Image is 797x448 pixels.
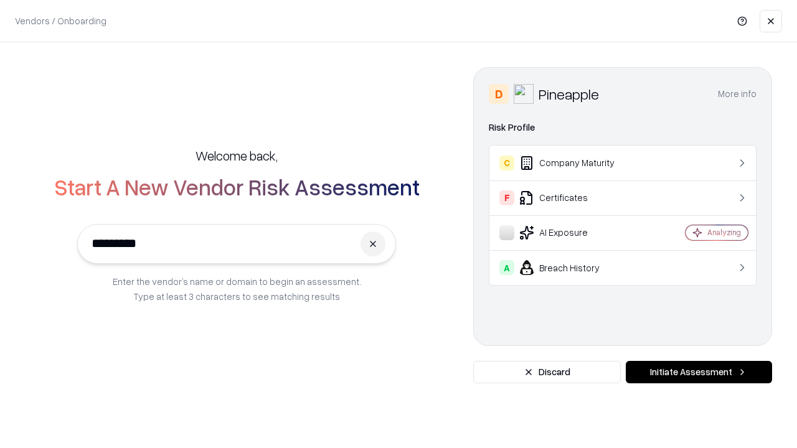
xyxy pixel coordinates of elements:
[499,260,648,275] div: Breach History
[473,361,621,383] button: Discard
[196,147,278,164] h5: Welcome back,
[489,84,509,104] div: D
[499,156,648,170] div: Company Maturity
[499,260,514,275] div: A
[707,227,741,238] div: Analyzing
[514,84,534,104] img: Pineapple
[499,156,514,170] div: C
[499,190,648,205] div: Certificates
[626,361,772,383] button: Initiate Assessment
[15,14,106,27] p: Vendors / Onboarding
[499,225,648,240] div: AI Exposure
[718,83,757,105] button: More info
[113,274,361,304] p: Enter the vendor’s name or domain to begin an assessment. Type at least 3 characters to see match...
[499,190,514,205] div: F
[54,174,420,199] h2: Start A New Vendor Risk Assessment
[489,120,757,135] div: Risk Profile
[539,84,599,104] div: Pineapple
